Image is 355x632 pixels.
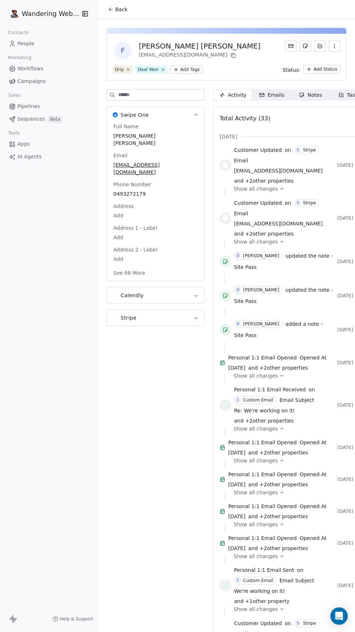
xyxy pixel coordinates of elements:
div: Deal Won [138,66,158,73]
span: Site Pass [234,264,256,270]
div: Custom Email [243,578,273,583]
button: Add Tags [170,66,203,74]
span: Opened At [300,535,326,542]
span: Opened At [300,354,326,361]
div: [PERSON_NAME] [243,287,279,292]
span: Re: We're working on it! [234,407,295,414]
div: C [237,578,239,583]
span: [DATE] [228,545,245,552]
span: Personal 1:1 Email Received [234,386,306,393]
span: Show all changes [234,238,278,245]
div: S [297,147,299,153]
span: Show all changes [234,553,278,560]
a: AI Agents [6,151,92,163]
button: Back [104,3,132,16]
span: Wandering Webmaster [22,9,80,18]
span: Personal 1:1 Email Opened [228,354,297,361]
span: Beta [48,116,62,123]
span: Tools [5,128,23,138]
span: Show all changes [234,372,278,379]
span: Stripe [121,314,137,321]
a: People [6,38,92,50]
span: Customer Updated [234,620,282,627]
span: Personal 1:1 Email Opened [228,535,297,542]
a: Site Pass [234,331,256,340]
a: Apps [6,138,92,150]
span: 0493272179 [113,190,198,197]
span: [DATE] [228,364,245,371]
div: [PERSON_NAME] [PERSON_NAME] [139,41,260,51]
span: [EMAIL_ADDRESS][DOMAIN_NAME] [234,167,323,174]
a: Help & Support [53,616,93,622]
span: on [309,386,315,393]
span: [PERSON_NAME] [PERSON_NAME] [113,132,198,147]
div: [EMAIL_ADDRESS][DOMAIN_NAME] [139,51,260,60]
span: added a note - [285,320,322,328]
div: Stripe [303,200,316,205]
div: S [297,200,299,206]
a: SequencesBeta [6,113,92,125]
span: and + 2 other properties [248,513,308,520]
span: Help & Support [60,616,93,622]
span: [EMAIL_ADDRESS][DOMAIN_NAME] [234,220,323,227]
span: Workflows [17,65,43,72]
span: Back [115,6,128,13]
span: Sequences [17,115,45,123]
a: Site Pass [234,263,256,271]
span: Address 1 - Label [112,224,159,232]
span: on [285,146,291,154]
img: Calendly [113,293,118,298]
div: Custom Email [243,398,273,403]
a: Workflows [6,63,92,75]
span: Show all changes [234,606,278,613]
span: Customer Updated [234,146,282,154]
span: Email Subject [279,396,314,404]
span: We're working on it! [234,587,285,595]
span: F [114,42,131,59]
div: Notes [299,91,322,99]
img: logo.png [10,9,19,18]
span: Email Subject [279,577,314,584]
span: Email [112,152,129,159]
span: Address 2 - Label [112,246,159,253]
span: and + 2 other properties [248,364,308,371]
div: C [237,397,239,403]
span: Total Activity (33) [220,115,270,122]
span: and + 2 other properties [234,177,294,184]
span: Swipe One [121,111,149,118]
div: Stripe [303,147,316,153]
span: Status: [283,66,300,74]
div: D [237,321,239,327]
span: Show all changes [234,521,278,528]
img: stripe.svg [222,162,228,168]
span: updated the note - [285,286,333,294]
span: Phone Number [112,181,153,188]
span: Apps [17,140,30,148]
div: [PERSON_NAME] [243,253,279,258]
button: StripeStripe [107,310,204,326]
span: on [297,566,303,574]
span: Personal 1:1 Email Opened [228,503,297,510]
span: Calendly [121,292,144,299]
span: and + 2 other properties [248,449,308,456]
button: Wandering Webmaster [9,8,77,20]
span: and + 2 other properties [248,545,308,552]
span: [DATE] [228,449,245,456]
span: Personal 1:1 Email Opened [228,439,297,446]
span: Email [234,157,248,164]
span: Show all changes [234,489,278,496]
span: Full Name [112,123,140,130]
a: Site Pass [234,297,256,305]
span: on [285,199,291,207]
img: stripe.svg [222,215,228,221]
span: [EMAIL_ADDRESS][DOMAIN_NAME] [113,161,198,176]
span: updated the note - [285,252,333,259]
span: Personal 1:1 Email Opened [228,471,297,478]
span: and + 2 other properties [234,230,294,237]
span: Opened At [300,471,326,478]
span: People [17,40,34,47]
a: Pipelines [6,100,92,112]
button: See 68 More [109,266,150,279]
span: Marketing [5,52,34,63]
span: [DATE] [220,133,237,140]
